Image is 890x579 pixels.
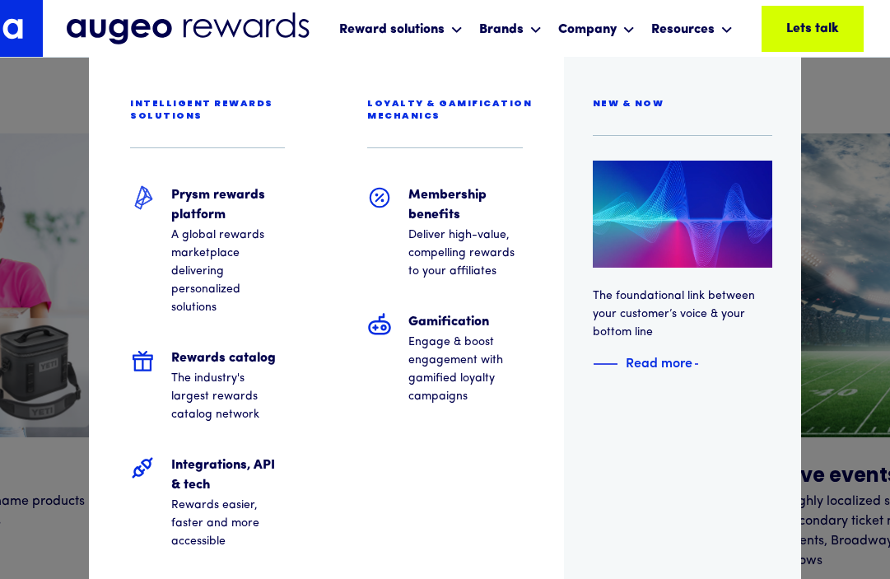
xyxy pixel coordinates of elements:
[626,352,692,371] div: Read more
[118,443,297,563] a: Integrations, API & techRewards easier, faster and more accessible
[118,336,297,437] a: Rewards catalogThe industry's largest rewards catalog network
[171,185,285,225] h5: Prysm rewards platform
[408,185,522,225] h5: Membership benefits
[408,334,522,406] p: Engage & boost engagement with gamified loyalty campaigns
[335,49,467,50] nav: Reward solutions
[593,287,772,342] p: The foundational link between your customer’s voice & your bottom line
[593,98,664,110] div: New & now
[355,173,534,293] a: Membership benefitsDeliver high-value, compelling rewards to your affiliates
[367,98,534,123] div: Loyalty & gamification mechanics
[171,348,285,368] h5: Rewards catalog
[593,354,617,374] img: Blue decorative line
[130,98,297,123] div: Intelligent rewards solutions
[355,300,534,418] a: GamificationEngage & boost engagement with gamified loyalty campaigns
[694,354,719,374] img: Blue text arrow
[593,161,772,374] a: The foundational link between your customer’s voice & your bottom lineBlue decorative lineRead mo...
[171,497,285,551] p: Rewards easier, faster and more accessible
[118,173,297,329] a: Prysm rewards platformA global rewards marketplace delivering personalized solutions
[408,312,522,332] h5: Gamification
[171,226,285,317] p: A global rewards marketplace delivering personalized solutions
[408,226,522,281] p: Deliver high-value, compelling rewards to your affiliates
[171,455,285,495] h5: Integrations, API & tech
[171,370,285,424] p: The industry's largest rewards catalog network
